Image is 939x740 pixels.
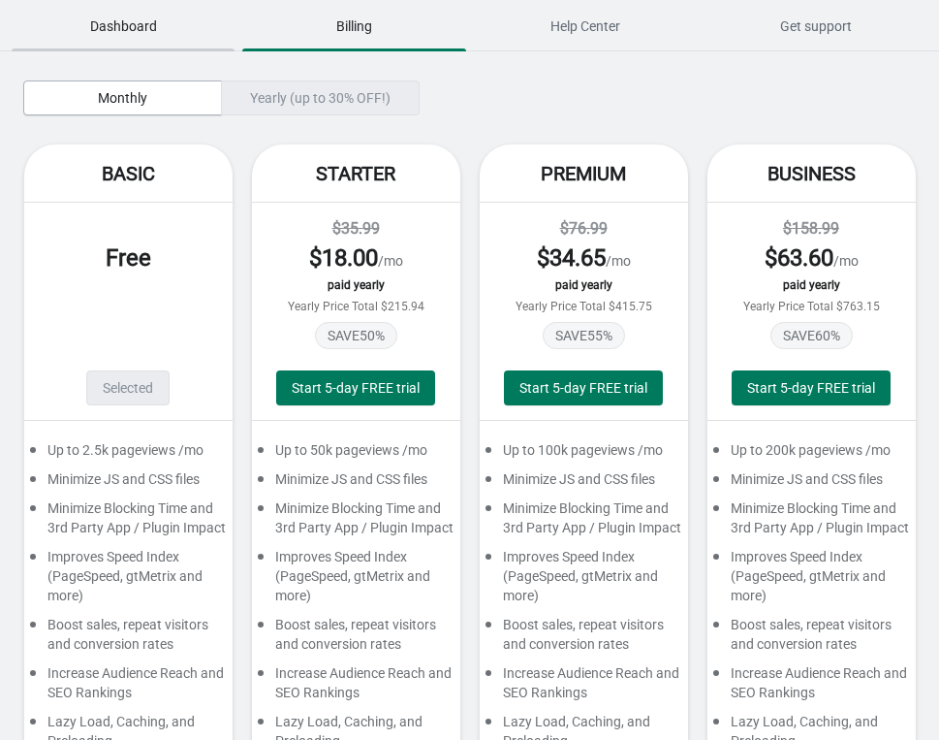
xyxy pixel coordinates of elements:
div: Minimize JS and CSS files [480,469,688,499]
span: Dashboard [12,9,235,44]
span: Help Center [474,9,697,44]
span: SAVE 50 % [315,322,397,349]
div: Up to 2.5k pageviews /mo [24,440,233,469]
span: Start 5-day FREE trial [747,380,875,396]
div: Minimize Blocking Time and 3rd Party App / Plugin Impact [707,499,916,547]
div: /mo [727,242,896,273]
div: paid yearly [271,278,441,292]
button: Start 5-day FREE trial [732,370,891,405]
span: $ 63.60 [765,244,833,272]
span: $ 34.65 [537,244,606,272]
div: Boost sales, repeat visitors and conversion rates [707,615,916,663]
div: Improves Speed Index (PageSpeed, gtMetrix and more) [480,547,688,615]
div: Improves Speed Index (PageSpeed, gtMetrix and more) [707,547,916,615]
div: /mo [499,242,669,273]
div: Up to 50k pageviews /mo [252,440,460,469]
div: Up to 200k pageviews /mo [707,440,916,469]
div: Minimize JS and CSS files [252,469,460,499]
span: SAVE 60 % [770,322,853,349]
div: Improves Speed Index (PageSpeed, gtMetrix and more) [24,547,233,615]
span: Billing [242,9,465,44]
div: Boost sales, repeat visitors and conversion rates [24,615,233,663]
button: Monthly [23,80,222,115]
div: Yearly Price Total $215.94 [271,300,441,313]
span: Start 5-day FREE trial [292,380,420,396]
div: $35.99 [271,217,441,241]
div: Increase Audience Reach and SEO Rankings [24,663,233,712]
div: Improves Speed Index (PageSpeed, gtMetrix and more) [252,547,460,615]
div: Boost sales, repeat visitors and conversion rates [480,615,688,663]
div: Starter [252,145,460,203]
div: Minimize Blocking Time and 3rd Party App / Plugin Impact [480,499,688,547]
button: Start 5-day FREE trial [276,370,435,405]
div: Minimize JS and CSS files [707,469,916,499]
div: Increase Audience Reach and SEO Rankings [707,663,916,712]
span: Monthly [98,90,147,106]
div: $158.99 [727,217,896,241]
div: $76.99 [499,217,669,241]
div: paid yearly [727,278,896,292]
div: Minimize Blocking Time and 3rd Party App / Plugin Impact [252,499,460,547]
div: Up to 100k pageviews /mo [480,440,688,469]
div: Basic [24,145,233,203]
div: paid yearly [499,278,669,292]
button: Dashboard [8,1,238,51]
div: /mo [271,242,441,273]
div: Minimize JS and CSS files [24,469,233,499]
span: $ 18.00 [309,244,378,272]
span: Free [106,244,151,272]
div: Yearly Price Total $763.15 [727,300,896,313]
div: Increase Audience Reach and SEO Rankings [252,663,460,712]
span: Start 5-day FREE trial [519,380,647,396]
div: Yearly Price Total $415.75 [499,300,669,313]
div: Boost sales, repeat visitors and conversion rates [252,615,460,663]
span: Get support [704,9,927,44]
span: SAVE 55 % [543,322,625,349]
div: Business [707,145,916,203]
button: Start 5-day FREE trial [504,370,663,405]
div: Increase Audience Reach and SEO Rankings [480,663,688,712]
div: Minimize Blocking Time and 3rd Party App / Plugin Impact [24,499,233,547]
div: Premium [480,145,688,203]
